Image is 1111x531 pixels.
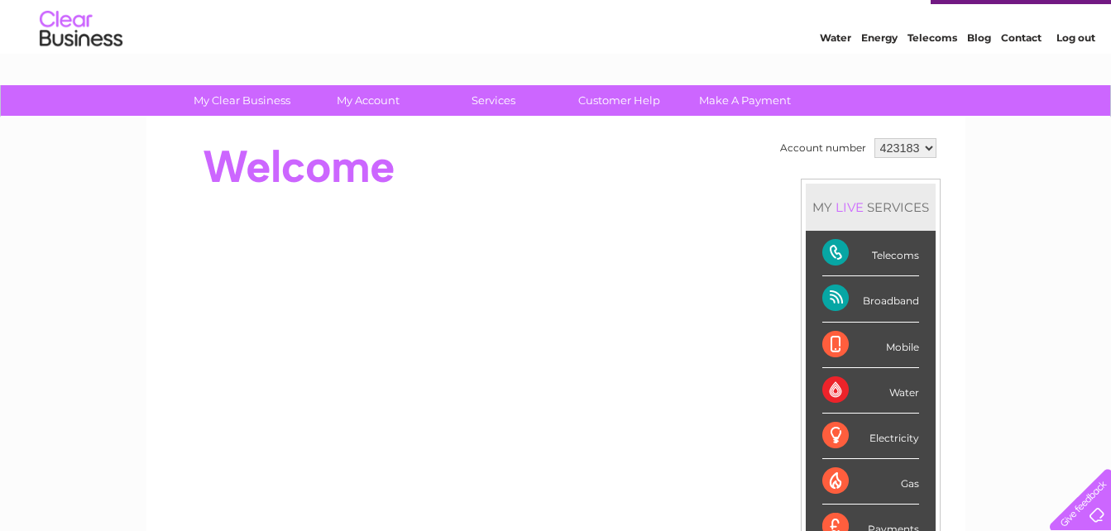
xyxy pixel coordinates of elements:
a: 0333 014 3131 [799,8,913,29]
div: Mobile [822,323,919,368]
a: Customer Help [551,85,687,116]
a: Services [425,85,562,116]
a: Energy [861,70,898,83]
a: Log out [1056,70,1095,83]
a: Water [820,70,851,83]
a: My Clear Business [174,85,310,116]
img: logo.png [39,43,123,93]
a: Contact [1001,70,1042,83]
div: MY SERVICES [806,184,936,231]
div: Broadband [822,276,919,322]
div: Electricity [822,414,919,459]
div: Water [822,368,919,414]
a: Make A Payment [677,85,813,116]
div: LIVE [832,199,867,215]
div: Gas [822,459,919,505]
div: Telecoms [822,231,919,276]
a: My Account [299,85,436,116]
a: Blog [967,70,991,83]
a: Telecoms [907,70,957,83]
div: Clear Business is a trading name of Verastar Limited (registered in [GEOGRAPHIC_DATA] No. 3667643... [165,9,947,80]
td: Account number [776,134,870,162]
